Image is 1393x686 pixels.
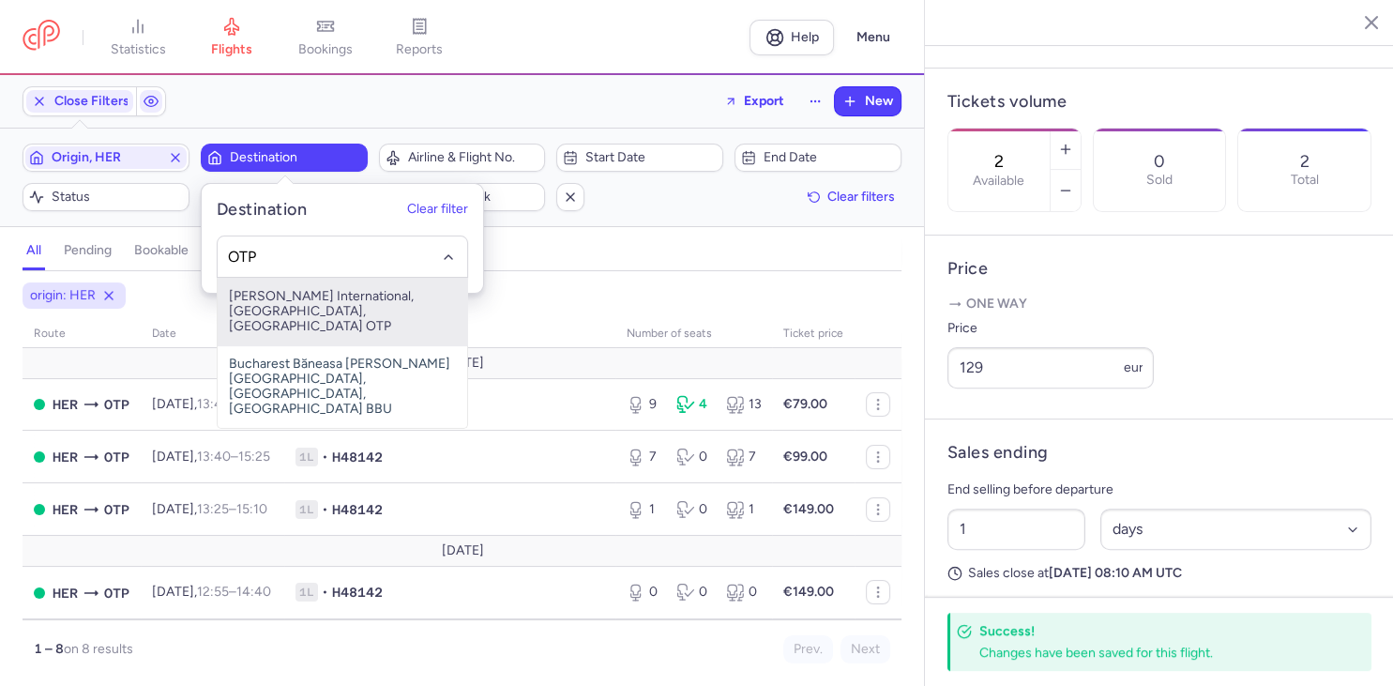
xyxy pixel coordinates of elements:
div: Changes have been saved for this flight. [979,644,1330,662]
p: Sales close at [947,565,1371,582]
div: 1 [627,500,661,519]
span: End date [764,150,895,165]
button: End date [734,144,901,172]
div: 0 [676,500,711,519]
strong: €149.00 [783,584,834,600]
span: Help [791,30,819,44]
span: Henri Coanda International, Bucharest, Romania [104,447,129,467]
time: 14:40 [236,584,271,600]
time: 12:55 [197,584,229,600]
span: Henri Coanda International, Bucharest, Romania [104,583,129,603]
button: Status [23,183,189,211]
button: Prev. [783,635,833,663]
strong: €99.00 [783,449,827,465]
th: route [23,320,141,348]
span: New [865,94,893,109]
th: Ticket price [772,320,855,348]
p: One way [947,295,1371,313]
time: 13:25 [197,501,229,517]
th: date [141,320,284,348]
h4: pending [64,242,112,259]
span: – [197,584,271,600]
span: • [322,448,328,466]
a: CitizenPlane red outlined logo [23,20,60,54]
button: Clear filter [407,202,468,217]
strong: €79.00 [783,396,827,412]
span: 1L [295,500,318,519]
span: Henri Coanda International, Bucharest, Romania [104,499,129,520]
span: statistics [111,41,166,58]
span: Bucharest Băneasa [PERSON_NAME][GEOGRAPHIC_DATA], [GEOGRAPHIC_DATA], [GEOGRAPHIC_DATA] BBU [218,345,467,428]
span: Start date [585,150,717,165]
span: H48142 [332,583,383,602]
span: 1L [295,448,318,466]
label: Available [973,174,1024,189]
h4: all [26,242,41,259]
button: Next [840,635,890,663]
time: 15:10 [236,501,267,517]
time: 13:40 [197,396,231,412]
div: 7 [726,448,761,466]
div: 13 [726,395,761,414]
div: 9 [627,395,661,414]
a: statistics [91,17,185,58]
span: [DATE], [152,501,267,517]
label: Price [947,317,1154,340]
span: Airline & Flight No. [408,150,539,165]
a: bookings [279,17,372,58]
h4: bookable [134,242,189,259]
p: Sold [1146,173,1173,188]
span: Nikos Kazantzakis Airport, Irákleion, Greece [53,583,78,603]
span: H48142 [332,448,383,466]
span: • [322,500,328,519]
span: Henri Coanda International, Bucharest, Romania [104,394,129,415]
span: [DATE] [441,543,483,558]
span: [DATE], [152,396,270,412]
span: reports [396,41,443,58]
span: Origin, HER [52,150,160,165]
span: Export [744,94,784,108]
span: Nikos Kazantzakis Airport, Irákleion, Greece [53,499,78,520]
span: Close Filters [54,94,129,109]
span: – [197,396,270,412]
p: 2 [1300,152,1310,171]
p: End selling before departure [947,479,1371,501]
button: Menu [845,20,901,55]
h4: Tickets volume [947,91,1371,113]
div: 4 [676,395,711,414]
span: origin: HER [30,286,96,305]
a: reports [372,17,466,58]
div: 1 [726,500,761,519]
span: Destination [230,150,361,165]
div: 0 [627,583,661,602]
th: number of seats [615,320,772,348]
span: Nikos Kazantzakis Airport, Irákleion, Greece [53,447,78,467]
strong: €149.00 [783,501,834,517]
h4: Success! [979,622,1330,640]
p: 0 [1154,152,1165,171]
span: – [197,501,267,517]
h4: Sales ending [947,442,1048,464]
time: 15:25 [238,449,270,465]
span: Nikos Kazantzakis Airport, Irákleion, Greece [53,394,78,415]
input: ## [947,509,1085,550]
div: 0 [726,583,761,602]
input: --- [947,347,1154,389]
span: [PERSON_NAME] International, [GEOGRAPHIC_DATA], [GEOGRAPHIC_DATA] OTP [218,278,467,345]
div: 0 [676,583,711,602]
button: New [835,87,901,115]
span: on 8 results [64,641,133,657]
span: • [322,583,328,602]
a: Help [749,20,834,55]
span: Status [52,190,183,205]
button: Start date [556,144,723,172]
button: Close Filters [23,87,136,115]
div: 7 [627,448,661,466]
span: [DATE], [152,584,271,600]
strong: 1 – 8 [34,641,64,657]
a: flights [185,17,279,58]
button: Clear filters [801,183,901,211]
input: -searchbox [227,246,457,267]
p: Total [1291,173,1319,188]
span: 1L [295,583,318,602]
